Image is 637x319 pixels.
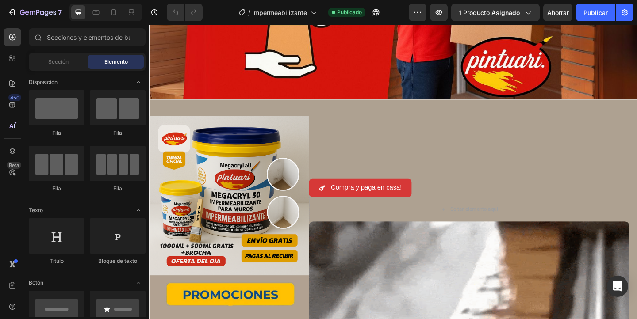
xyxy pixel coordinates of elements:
font: 1 producto asignado [459,9,520,16]
iframe: Área de diseño [149,25,637,319]
font: Bloque de texto [98,258,137,264]
font: ¡Compra y paga en casa! [195,173,275,181]
button: Ahorrar [543,4,572,21]
font: Sección [48,58,69,65]
div: Abrir Intercom Messenger [607,276,628,297]
button: <p>¡Compra y paga en casa!</p> [174,167,285,187]
span: Abrir con palanca [131,75,146,89]
button: 7 [4,4,66,21]
font: Fila [113,129,122,136]
font: Soltar elemento aquí [327,197,379,204]
font: 7 [58,8,62,17]
font: Texto [29,207,43,213]
button: 1 producto asignado [451,4,540,21]
font: Elemento [104,58,128,65]
font: Publicar [583,9,608,16]
font: Fila [113,185,122,192]
font: Título [50,258,64,264]
font: 450 [10,95,19,101]
font: Fila [52,129,61,136]
font: Ahorrar [547,9,569,16]
button: Publicar [576,4,615,21]
div: Deshacer/Rehacer [167,4,203,21]
font: Fila [52,185,61,192]
font: Disposición [29,79,58,85]
span: Abrir con palanca [131,203,146,217]
font: Publicado [337,9,362,15]
span: Abrir con palanca [131,276,146,290]
font: Beta [9,162,19,168]
input: Secciones y elementos de búsqueda [29,28,146,46]
font: / [248,9,250,16]
font: impermeabilizante [252,9,307,16]
font: Botón [29,279,43,286]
